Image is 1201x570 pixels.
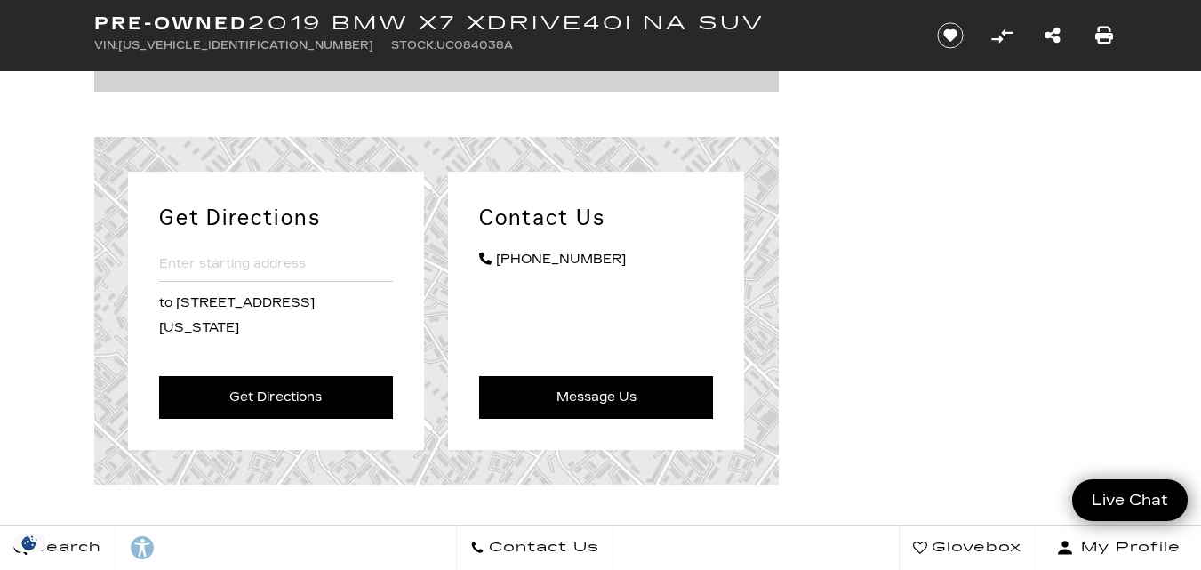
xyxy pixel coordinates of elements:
[1072,479,1188,521] a: Live Chat
[159,202,393,234] h2: Get Directions
[9,534,50,552] img: Opt-Out Icon
[927,535,1021,560] span: Glovebox
[484,535,599,560] span: Contact Us
[94,12,248,34] strong: Pre-Owned
[1083,490,1177,510] span: Live Chat
[1095,23,1113,48] a: Print this Pre-Owned 2019 BMW X7 xDrive40i NA SUV
[479,376,713,419] a: Message Us
[159,291,393,341] p: to [STREET_ADDRESS][US_STATE]
[899,526,1036,570] a: Glovebox
[94,39,118,52] span: VIN:
[159,247,393,282] input: Enter starting address
[931,21,970,50] button: Save vehicle
[28,535,101,560] span: Search
[9,534,50,552] section: Click to Open Cookie Consent Modal
[1074,535,1181,560] span: My Profile
[456,526,613,570] a: Contact Us
[989,22,1015,49] button: Compare Vehicle
[1045,23,1061,48] a: Share this Pre-Owned 2019 BMW X7 xDrive40i NA SUV
[391,39,436,52] span: Stock:
[1036,526,1201,570] button: Open user profile menu
[479,202,713,234] h2: Contact Us
[436,39,513,52] span: UC084038A
[94,13,908,33] h1: 2019 BMW X7 xDrive40i NA SUV
[479,247,713,272] a: [PHONE_NUMBER]
[159,376,393,419] a: Get Directions
[118,39,373,52] span: [US_VEHICLE_IDENTIFICATION_NUMBER]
